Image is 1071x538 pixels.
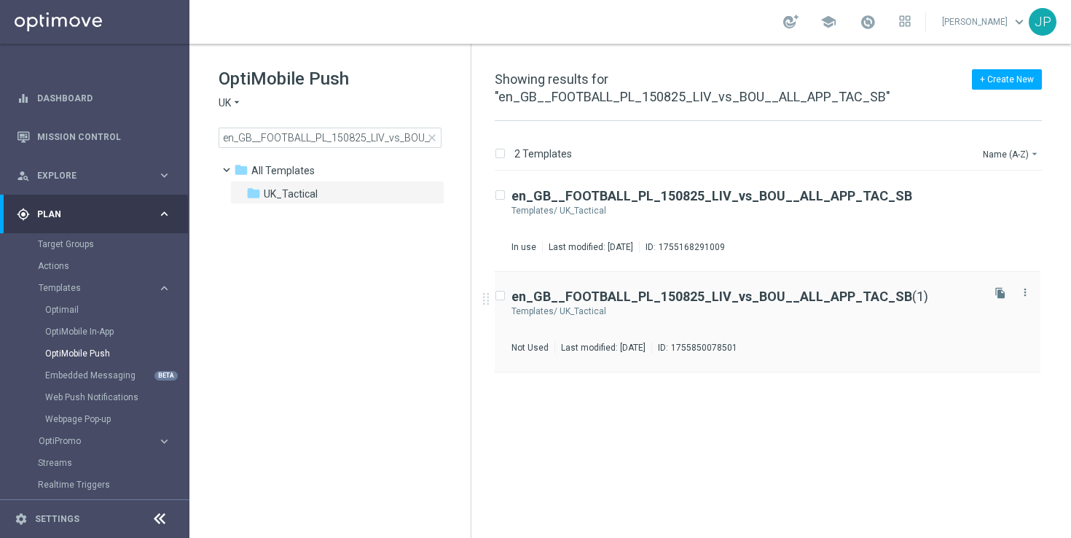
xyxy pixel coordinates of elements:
[219,67,442,90] h1: OptiMobile Push
[1019,286,1031,298] i: more_vert
[157,434,171,448] i: keyboard_arrow_right
[45,321,188,343] div: OptiMobile In-App
[511,190,912,203] a: en_GB__FOOTBALL_PL_150825_LIV_vs_BOU__ALL_APP_TAC_SB
[45,348,152,359] a: OptiMobile Push
[16,93,172,104] button: equalizer Dashboard
[38,260,152,272] a: Actions
[45,391,152,403] a: Web Push Notifications
[45,326,152,338] a: OptiMobile In-App
[157,168,171,182] i: keyboard_arrow_right
[17,169,157,182] div: Explore
[234,163,248,177] i: folder
[35,515,79,523] a: Settings
[511,188,912,203] b: en_GB__FOOTBALL_PL_150825_LIV_vs_BOU__ALL_APP_TAC_SB
[981,145,1042,163] button: Name (A-Z)arrow_drop_down
[16,170,172,182] button: person_search Explore keyboard_arrow_right
[38,474,188,496] div: Realtime Triggers
[37,210,157,219] span: Plan
[15,512,28,526] i: settings
[480,171,1068,272] div: Press SPACE to select this row.
[17,169,30,182] i: person_search
[1018,284,1032,301] button: more_vert
[16,131,172,143] button: Mission Control
[1029,8,1056,36] div: JP
[37,79,171,117] a: Dashboard
[17,117,171,156] div: Mission Control
[157,207,171,221] i: keyboard_arrow_right
[45,370,152,381] a: Embedded Messaging
[671,342,737,354] div: 1755850078501
[941,11,1029,33] a: [PERSON_NAME]keyboard_arrow_down
[426,132,438,144] span: close
[511,342,549,354] div: Not Used
[495,71,890,104] span: Showing results for "en_GB__FOOTBALL_PL_150825_LIV_vs_BOU__ALL_APP_TAC_SB"
[264,187,318,200] span: UK_Tactical
[511,205,557,217] div: Templates/
[45,364,188,386] div: Embedded Messaging
[45,413,152,425] a: Webpage Pop-up
[511,290,928,303] a: en_GB__FOOTBALL_PL_150825_LIV_vs_BOU__ALL_APP_TAC_SB(1)
[480,272,1068,373] div: Press SPACE to select this row.
[38,282,172,294] button: Templates keyboard_arrow_right
[17,208,30,221] i: gps_fixed
[39,437,143,445] span: OptiPromo
[37,171,157,180] span: Explore
[16,208,172,220] button: gps_fixed Plan keyboard_arrow_right
[514,147,572,160] p: 2 Templates
[251,164,315,177] span: Templates
[560,305,979,317] div: Templates/UK_Tactical
[219,128,442,148] input: Search Template
[154,371,178,381] div: BETA
[45,304,152,316] a: Optimail
[45,408,188,430] div: Webpage Pop-up
[231,96,243,110] i: arrow_drop_down
[38,238,152,250] a: Target Groups
[972,69,1042,90] button: + Create New
[38,430,188,452] div: OptiPromo
[659,241,725,253] div: 1755168291009
[560,205,979,217] div: Templates/UK_Tactical
[994,287,1006,299] i: file_copy
[37,117,171,156] a: Mission Control
[39,284,143,292] span: Templates
[38,277,188,430] div: Templates
[38,255,188,277] div: Actions
[543,241,639,253] div: Last modified: [DATE]
[38,457,152,469] a: Streams
[38,435,172,447] button: OptiPromo keyboard_arrow_right
[17,79,171,117] div: Dashboard
[38,479,152,491] a: Realtime Triggers
[219,96,243,110] button: UK arrow_drop_down
[1011,14,1027,30] span: keyboard_arrow_down
[991,284,1010,303] button: file_copy
[38,452,188,474] div: Streams
[45,299,188,321] div: Optimail
[511,289,912,304] b: en_GB__FOOTBALL_PL_150825_LIV_vs_BOU__ALL_APP_TAC_SB
[157,281,171,295] i: keyboard_arrow_right
[1029,148,1040,160] i: arrow_drop_down
[639,241,725,253] div: ID:
[820,14,836,30] span: school
[45,343,188,364] div: OptiMobile Push
[17,208,157,221] div: Plan
[38,233,188,255] div: Target Groups
[39,437,157,445] div: OptiPromo
[651,342,737,354] div: ID:
[246,186,261,200] i: folder
[511,241,536,253] div: In use
[45,386,188,408] div: Web Push Notifications
[219,96,231,110] span: UK
[511,305,557,317] div: Templates/
[555,342,651,354] div: Last modified: [DATE]
[39,284,157,292] div: Templates
[17,92,30,105] i: equalizer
